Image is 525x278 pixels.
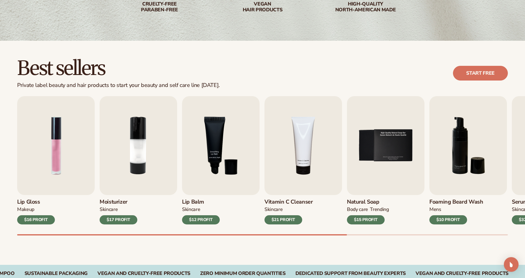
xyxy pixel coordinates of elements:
[223,1,302,13] div: Vegan hair products
[200,271,286,276] div: ZERO MINIMUM ORDER QUANTITIES
[17,58,220,78] h2: Best sellers
[100,206,118,213] div: SKINCARE
[97,271,190,276] div: VEGAN AND CRUELTY-FREE PRODUCTS
[100,199,137,205] h3: Moisturizer
[182,96,260,224] a: 3 / 9
[17,206,34,213] div: MAKEUP
[347,199,389,205] h3: Natural Soap
[370,206,389,213] div: TRENDING
[429,215,467,224] div: $10 PROFIT
[182,199,220,205] h3: Lip Balm
[264,199,313,205] h3: Vitamin C Cleanser
[504,257,519,272] div: Open Intercom Messenger
[17,96,95,224] a: 1 / 9
[25,271,88,276] div: SUSTAINABLE PACKAGING
[100,96,177,224] a: 2 / 9
[264,96,342,224] a: 4 / 9
[17,82,220,89] div: Private label beauty and hair products to start your beauty and self care line [DATE].
[347,215,385,224] div: $15 PROFIT
[295,271,406,276] div: DEDICATED SUPPORT FROM BEAUTY EXPERTS
[17,199,55,205] h3: Lip Gloss
[182,206,200,213] div: SKINCARE
[429,206,441,213] div: mens
[416,271,508,276] div: Vegan and Cruelty-Free Products
[182,215,220,224] div: $12 PROFIT
[429,96,507,224] a: 6 / 9
[264,215,302,224] div: $21 PROFIT
[347,206,368,213] div: BODY Care
[17,215,55,224] div: $16 PROFIT
[429,199,483,205] h3: Foaming beard wash
[264,206,283,213] div: Skincare
[326,1,405,13] div: High-quality North-american made
[347,96,424,224] a: 5 / 9
[453,66,508,81] a: Start free
[100,215,137,224] div: $17 PROFIT
[120,1,199,13] div: cruelty-free paraben-free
